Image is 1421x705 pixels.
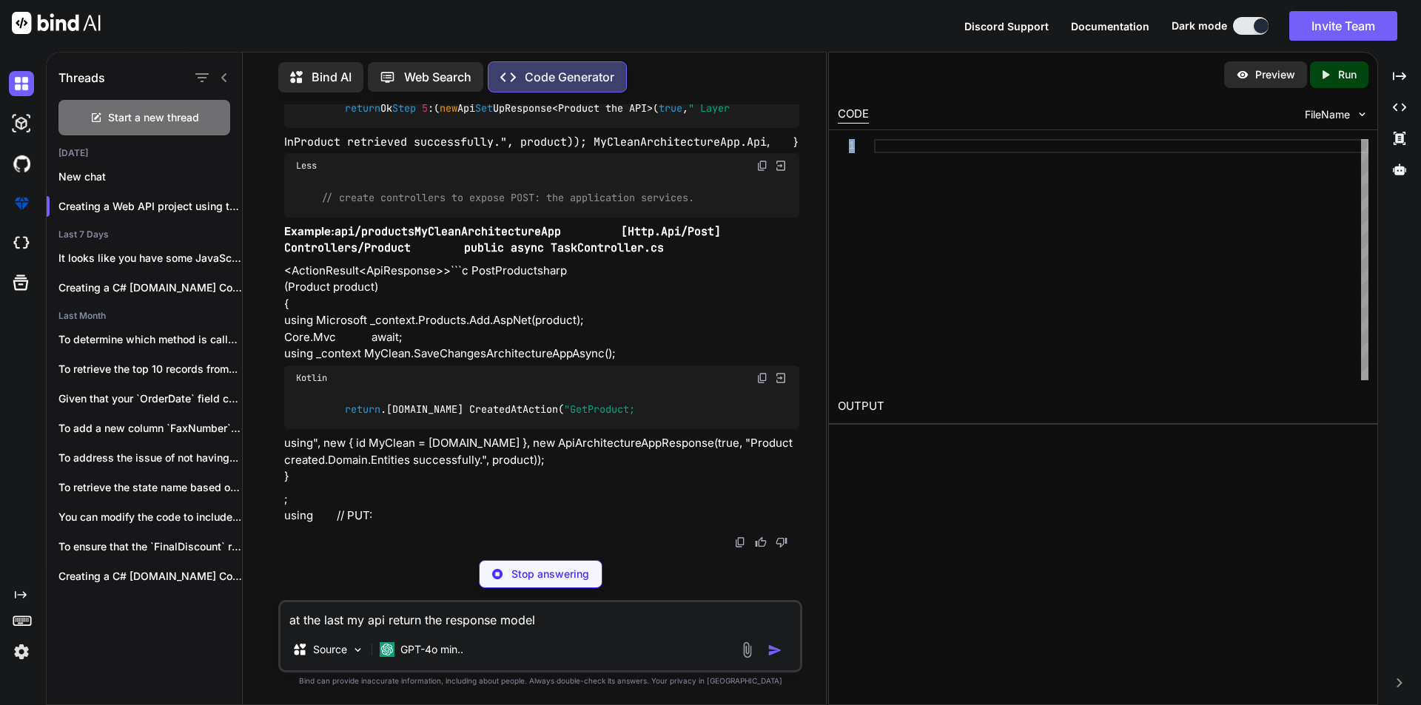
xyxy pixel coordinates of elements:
[12,12,101,34] img: Bind AI
[1289,11,1397,41] button: Invite Team
[296,160,317,172] span: Less
[838,106,869,124] div: CODE
[278,675,802,687] p: Bind can provide inaccurate information, including about people. Always double-check its answers....
[58,421,242,436] p: To add a new column `FaxNumber` of...
[400,642,463,657] p: GPT-4o min..
[108,110,199,125] span: Start a new thread
[380,642,394,657] img: GPT-4o mini
[345,403,380,416] span: return
[1305,107,1350,122] span: FileName
[58,391,242,406] p: Given that your `OrderDate` field contains datetime...
[284,436,796,483] product: (true, "Product created.Domain.Entities successfully.", product)); }
[58,251,242,266] p: It looks like you have some JavaScript...
[774,159,787,172] img: Open in Browser
[1255,67,1295,82] p: Preview
[58,362,242,377] p: To retrieve the top 10 records from...
[776,536,787,548] img: dislike
[1172,18,1227,33] span: Dark mode
[313,642,347,657] p: Source
[345,101,380,115] span: return
[756,372,768,384] img: copy
[404,68,471,86] p: Web Search
[284,263,616,361] product: >>```c PostProductsharp (Product product) { using Microsoft _context.Products.Add.AspNet(product)...
[9,71,34,96] img: darkChat
[1356,108,1368,121] img: chevron down
[312,68,352,86] p: Bind AI
[9,111,34,136] img: darkAi-studio
[47,310,242,322] h2: Last Month
[659,101,682,115] span: true
[829,389,1377,424] h2: OUTPUT
[47,229,242,240] h2: Last 7 Days
[58,280,242,295] p: Creating a C# [DOMAIN_NAME] Core application with...
[755,536,767,548] img: like
[964,20,1049,33] span: Discord Support
[964,18,1049,34] button: Discord Support
[739,641,756,658] img: attachment
[296,101,730,116] code: Ok :( Api UpResponse<Product the API>( ,
[294,135,767,149] code: Product retrieved successfully.", product)); MyCleanArchitectureApp.Api
[756,160,768,172] img: copy
[9,151,34,176] img: githubDark
[440,101,457,115] span: new
[284,134,799,151] p: In , }
[9,191,34,216] img: premium
[9,231,34,256] img: cloudideIcon
[774,371,787,385] img: Open in Browser
[58,480,242,495] p: To retrieve the state name based on...
[1338,67,1357,82] p: Run
[284,263,799,362] p: <ActionResult<ApiResponse
[58,539,242,554] p: To ensure that the `FinalDiscount` reflects the...
[352,644,364,656] img: Pick Models
[422,101,428,115] span: 5
[734,536,746,548] img: copy
[1071,18,1149,34] button: Documentation
[58,569,242,584] p: Creating a C# [DOMAIN_NAME] Core application with...
[321,191,694,204] span: // create controllers to expose POST: the application services.
[284,491,799,524] p: ; using // PUT:
[58,451,242,465] p: To address the issue of not having...
[284,224,728,256] code: api/productsMyCleanArchitectureApp [Http.Api/Post] Controllers/Product public async TaskControlle...
[392,101,416,115] span: Step
[475,101,493,115] span: Set
[47,147,242,159] h2: [DATE]
[296,402,636,417] code: .[DOMAIN_NAME] CreatedAtAction(
[58,169,242,184] p: New chat
[767,643,782,658] img: icon
[284,224,728,255] strong: Example:
[58,332,242,347] p: To determine which method is called when...
[58,510,242,524] p: You can modify the code to include...
[9,639,34,664] img: settings
[838,139,855,153] div: 1
[511,567,589,581] p: Stop answering
[296,372,327,384] span: Kotlin
[284,435,799,485] p: using", new { id MyClean = [DOMAIN_NAME] }, new ApiArchitectureAppResponse
[1071,20,1149,33] span: Documentation
[564,403,635,416] span: "GetProduct;
[1236,68,1249,81] img: preview
[58,199,242,214] p: Creating a Web API project using the...
[688,101,730,115] span: " Layer
[58,69,105,87] h1: Threads
[525,68,614,86] p: Code Generator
